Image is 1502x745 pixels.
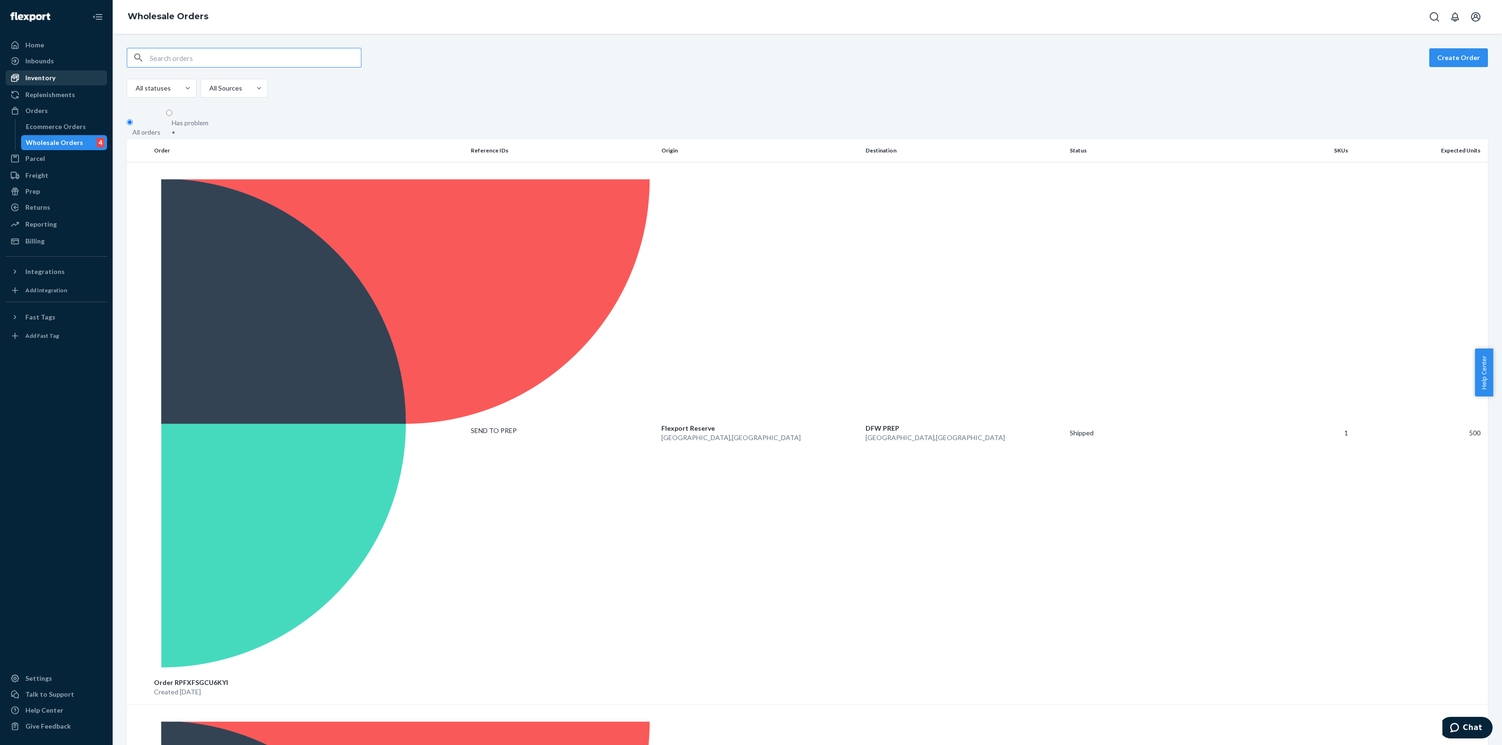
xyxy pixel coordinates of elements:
[127,119,133,125] input: All orders
[25,106,48,115] div: Orders
[6,103,107,118] a: Orders
[128,11,208,22] a: Wholesale Orders
[25,286,67,294] div: Add Integration
[88,8,107,26] button: Close Navigation
[25,187,40,196] div: Prep
[866,424,1062,433] p: DFW PREP
[467,139,658,162] th: Reference IDs
[6,70,107,85] a: Inventory
[25,40,44,50] div: Home
[1466,8,1485,26] button: Open account menu
[6,168,107,183] a: Freight
[1475,349,1493,396] button: Help Center
[135,84,136,93] input: All statuses
[25,220,57,229] div: Reporting
[1257,162,1352,704] td: 1
[862,139,1066,162] th: Destination
[6,87,107,102] a: Replenishments
[6,719,107,734] button: Give Feedback
[1425,8,1444,26] button: Open Search Box
[6,283,107,298] a: Add Integration
[21,119,107,134] a: Ecommerce Orders
[6,184,107,199] a: Prep
[25,722,71,731] div: Give Feedback
[25,203,50,212] div: Returns
[6,671,107,686] a: Settings
[25,690,74,699] div: Talk to Support
[1066,139,1257,162] th: Status
[150,48,361,67] input: Search orders
[120,3,216,30] ol: breadcrumbs
[25,674,52,683] div: Settings
[25,312,55,322] div: Fast Tags
[132,128,161,137] div: All orders
[866,433,1062,442] p: [GEOGRAPHIC_DATA] , [GEOGRAPHIC_DATA]
[6,328,107,343] a: Add Fast Tag
[661,424,858,433] p: Flexport Reserve
[1070,428,1253,438] div: Shipped
[6,310,107,325] button: Fast Tags
[154,170,661,678] img: flexport logo
[154,678,463,687] p: Order RPFXFSGCU6KYI
[1442,717,1493,740] iframe: Opens a widget where you can chat to one of our agents
[10,12,50,22] img: Flexport logo
[25,706,63,715] div: Help Center
[6,217,107,232] a: Reporting
[1257,139,1352,162] th: SKUs
[1352,162,1488,704] td: 500
[1446,8,1464,26] button: Open notifications
[661,433,858,442] p: [GEOGRAPHIC_DATA] , [GEOGRAPHIC_DATA]
[6,200,107,215] a: Returns
[25,236,45,246] div: Billing
[6,38,107,53] a: Home
[1429,48,1488,67] button: Create Order
[21,135,107,150] a: Wholesale Orders4
[150,139,467,162] th: Order
[6,703,107,718] a: Help Center
[26,138,83,147] div: Wholesale Orders
[172,118,208,137] div: Has problem
[166,110,172,116] input: Has problem•
[471,426,654,435] p: SEND TO PREP
[26,122,86,131] div: Ecommerce Orders
[6,264,107,279] button: Integrations
[25,73,55,83] div: Inventory
[25,171,48,180] div: Freight
[658,139,862,162] th: Origin
[6,687,107,702] button: Talk to Support
[1352,139,1488,162] th: Expected Units
[25,154,45,163] div: Parcel
[25,56,54,66] div: Inbounds
[97,138,104,147] div: 4
[208,84,209,93] input: All Sources
[6,151,107,166] a: Parcel
[6,53,107,68] a: Inbounds
[25,90,75,99] div: Replenishments
[6,234,107,249] a: Billing
[25,267,65,276] div: Integrations
[172,128,208,137] div: •
[154,687,463,697] p: Created [DATE]
[25,332,59,340] div: Add Fast Tag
